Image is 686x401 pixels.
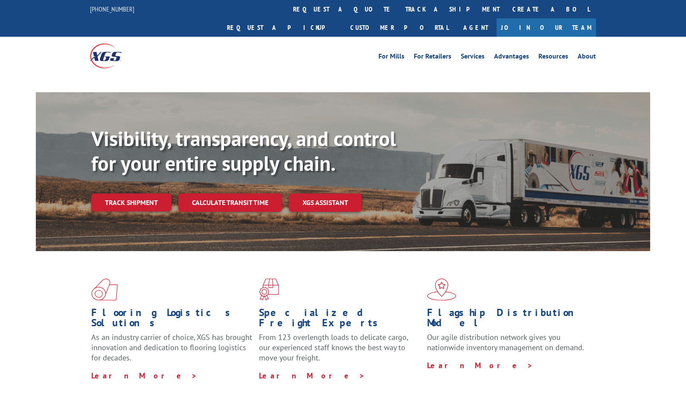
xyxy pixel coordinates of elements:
a: Learn More > [427,360,533,370]
a: Request a pickup [221,18,344,37]
h1: Flagship Distribution Model [427,307,588,332]
b: Visibility, transparency, and control for your entire supply chain. [91,125,396,176]
span: As an industry carrier of choice, XGS has brought innovation and dedication to flooring logistics... [91,332,252,363]
h1: Flooring Logistics Solutions [91,307,253,332]
a: Track shipment [91,193,171,211]
a: [PHONE_NUMBER] [90,5,134,13]
a: Learn More > [91,371,198,381]
h1: Specialized Freight Experts [259,307,420,332]
a: For Retailers [414,53,451,62]
a: About [578,53,596,62]
a: Join Our Team [497,18,596,37]
span: Our agile distribution network gives you nationwide inventory management on demand. [427,332,584,352]
a: Customer Portal [344,18,455,37]
a: Resources [538,53,568,62]
p: From 123 overlength loads to delicate cargo, our experienced staff knows the best way to move you... [259,332,420,370]
img: xgs-icon-flagship-distribution-model-red [427,278,456,301]
a: Calculate transit time [178,193,282,212]
a: Services [461,53,485,62]
a: XGS ASSISTANT [289,193,362,212]
a: Advantages [494,53,529,62]
img: xgs-icon-total-supply-chain-intelligence-red [91,278,118,301]
a: For Mills [378,53,404,62]
a: Learn More > [259,371,365,381]
a: Agent [455,18,497,37]
img: xgs-icon-focused-on-flooring-red [259,278,279,301]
